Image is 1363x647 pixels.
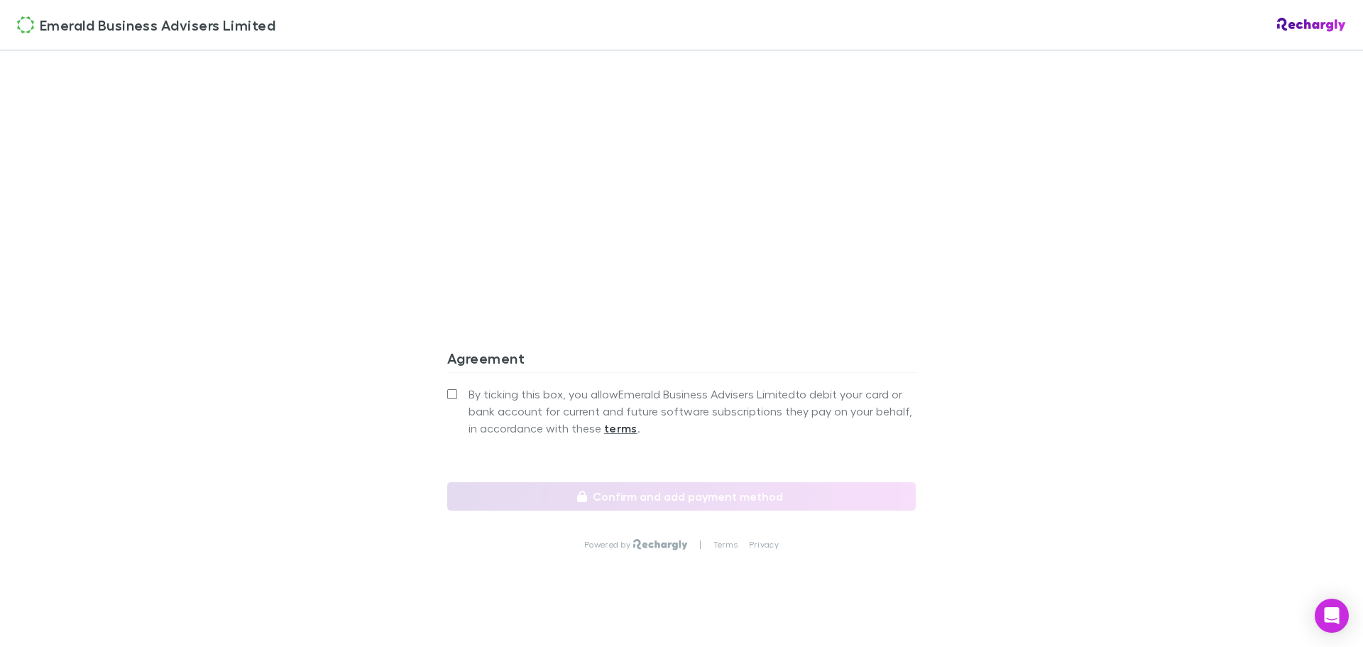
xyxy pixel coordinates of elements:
[713,539,738,550] a: Terms
[699,539,701,550] p: |
[749,539,779,550] a: Privacy
[469,386,916,437] span: By ticking this box, you allow Emerald Business Advisers Limited to debit your card or bank accou...
[40,14,275,36] span: Emerald Business Advisers Limited
[447,349,916,372] h3: Agreement
[1277,18,1346,32] img: Rechargly Logo
[17,16,34,33] img: Emerald Business Advisers Limited's Logo
[633,539,688,550] img: Rechargly Logo
[584,539,633,550] p: Powered by
[447,482,916,511] button: Confirm and add payment method
[604,421,637,435] strong: terms
[1315,599,1349,633] div: Open Intercom Messenger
